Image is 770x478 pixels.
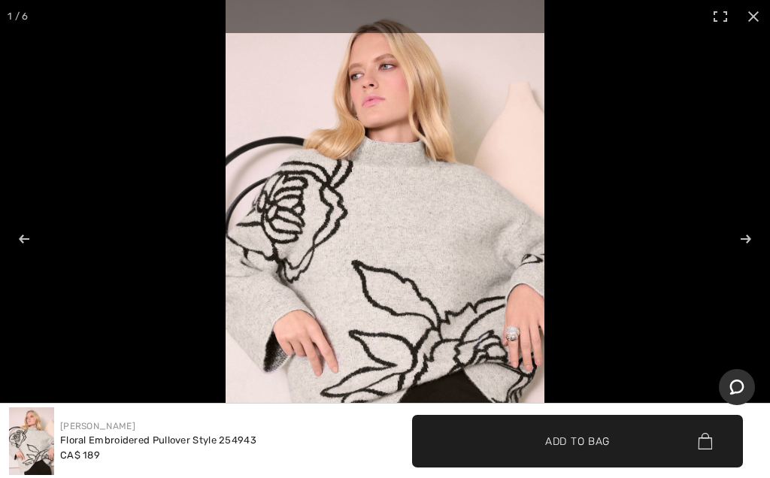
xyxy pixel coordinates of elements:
[545,433,610,449] span: Add to Bag
[60,421,135,431] a: [PERSON_NAME]
[710,201,762,277] button: Next (arrow right)
[412,415,743,467] button: Add to Bag
[60,433,256,448] div: Floral Embroidered Pullover Style 254943
[60,449,100,461] span: CA$ 189
[8,201,60,277] button: Previous (arrow left)
[9,407,54,475] img: Floral Embroidered Pullover Style 254943
[719,369,755,407] iframe: Opens a widget where you can chat to one of our agents
[698,433,712,449] img: Bag.svg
